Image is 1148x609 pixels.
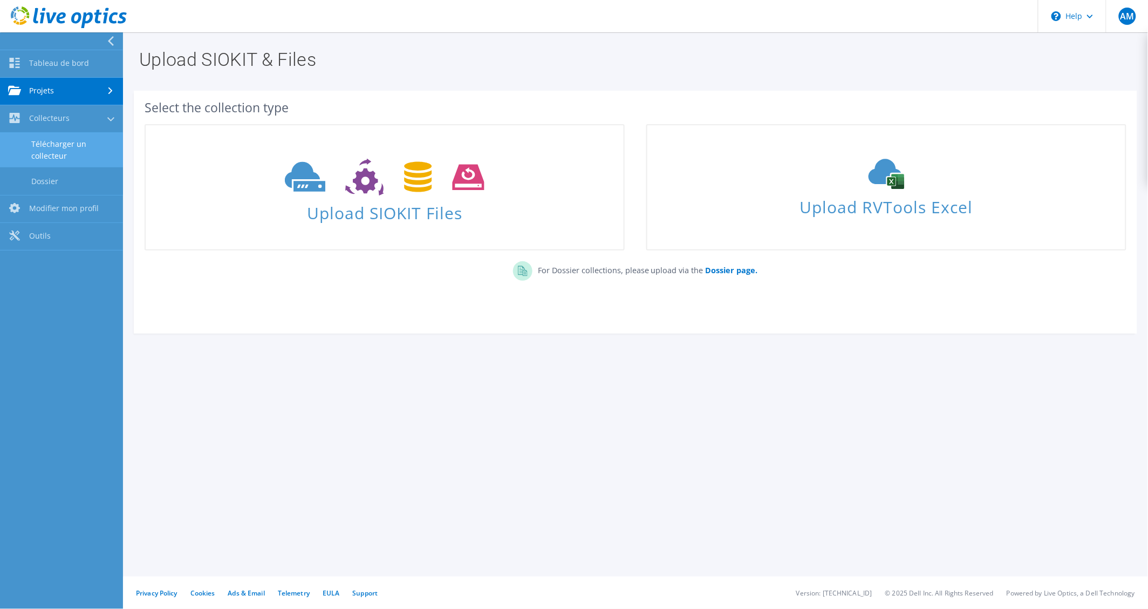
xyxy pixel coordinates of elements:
[1007,588,1135,598] li: Powered by Live Optics, a Dell Technology
[532,261,758,276] p: For Dossier collections, please upload via the
[145,124,625,251] a: Upload SIOKIT Files
[146,198,624,221] span: Upload SIOKIT Files
[1119,8,1136,25] span: AM
[885,588,994,598] li: © 2025 Dell Inc. All Rights Reserved
[278,588,310,598] a: Telemetry
[228,588,265,598] a: Ads & Email
[647,193,1125,216] span: Upload RVTools Excel
[703,265,758,275] a: Dossier page.
[352,588,378,598] a: Support
[145,101,1126,113] div: Select the collection type
[646,124,1126,251] a: Upload RVTools Excel
[323,588,339,598] a: EULA
[136,588,177,598] a: Privacy Policy
[706,265,758,275] b: Dossier page.
[139,50,1126,69] h1: Upload SIOKIT & Files
[796,588,872,598] li: Version: [TECHNICAL_ID]
[190,588,215,598] a: Cookies
[1051,11,1061,21] svg: \n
